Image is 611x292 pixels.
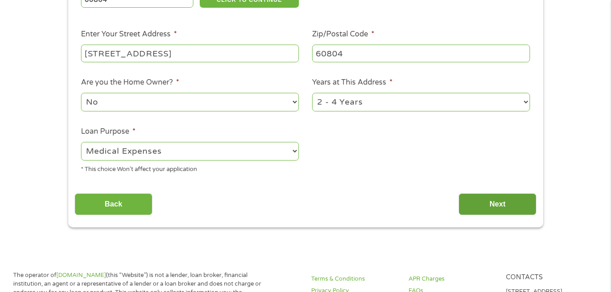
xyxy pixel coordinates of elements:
a: Terms & Conditions [311,275,398,283]
label: Years at This Address [312,78,393,87]
input: Back [75,193,152,216]
input: 1 Main Street [81,45,299,62]
input: Next [459,193,536,216]
label: Enter Your Street Address [81,30,177,39]
a: APR Charges [409,275,495,283]
label: Zip/Postal Code [312,30,374,39]
label: Loan Purpose [81,127,136,136]
div: * This choice Won’t affect your application [81,162,299,174]
h4: Contacts [506,273,592,282]
label: Are you the Home Owner? [81,78,179,87]
a: [DOMAIN_NAME] [56,272,106,279]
